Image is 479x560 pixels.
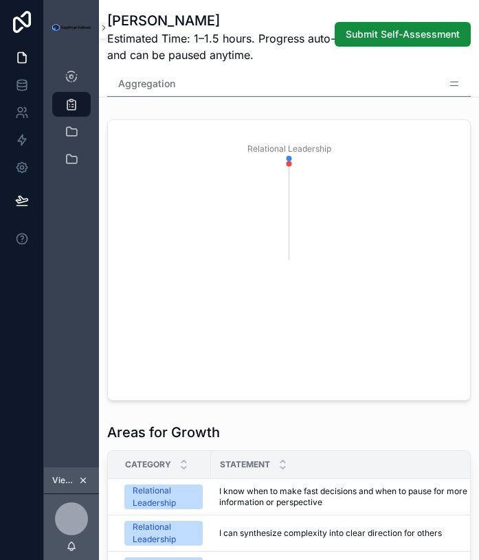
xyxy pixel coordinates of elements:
[133,521,194,546] div: Relational Leadership
[52,475,76,486] span: Viewing as Julian
[44,55,99,189] div: scrollable content
[247,143,331,154] tspan: Relational Leadership
[107,30,368,63] span: Estimated Time: 1–1.5 hours. Progress auto-saves and can be paused anytime.
[52,24,91,32] img: App logo
[107,11,368,30] h1: [PERSON_NAME]
[335,22,471,47] button: Submit Self-Assessment
[133,485,194,509] div: Relational Leadership
[116,128,462,392] div: chart
[125,459,171,470] span: Category
[346,27,460,41] span: Submit Self-Assessment
[118,77,175,91] span: Aggregation
[107,423,220,442] h1: Areas for Growth
[219,528,442,539] span: I can synthesize complexity into clear direction for others
[220,459,270,470] span: Statement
